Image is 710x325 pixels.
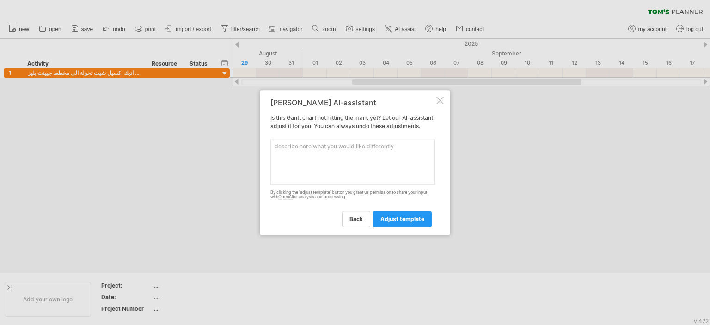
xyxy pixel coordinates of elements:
[270,98,435,227] div: Is this Gantt chart not hitting the mark yet? Let our AI-assistant adjust it for you. You can alw...
[342,211,370,227] a: back
[270,190,435,200] div: By clicking the 'adjust template' button you grant us permission to share your input with for ana...
[373,211,432,227] a: adjust template
[270,98,435,107] div: [PERSON_NAME] AI-assistant
[349,215,363,222] span: back
[278,195,293,200] a: OpenAI
[380,215,424,222] span: adjust template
